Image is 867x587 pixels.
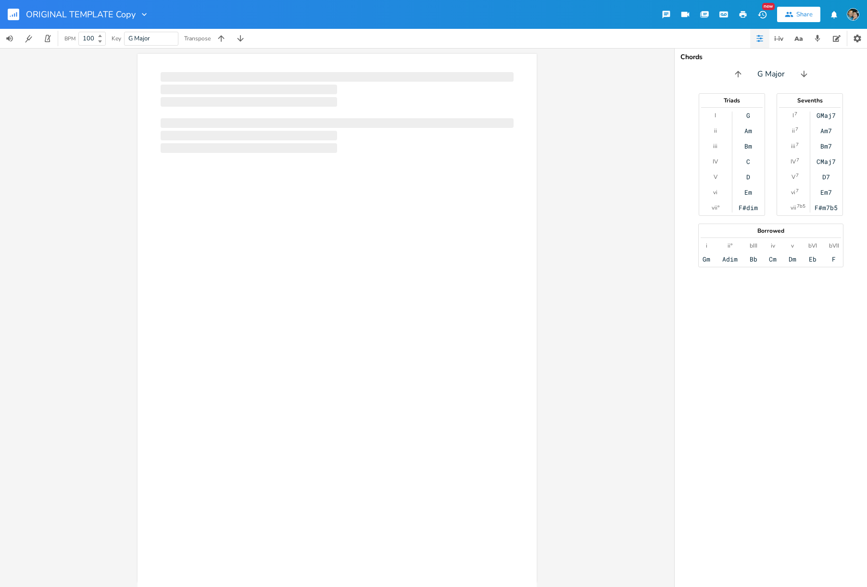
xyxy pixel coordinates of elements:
div: Bb [750,255,757,263]
span: G Major [757,69,785,80]
div: Em7 [820,188,832,196]
div: Sevenths [777,98,842,103]
div: IV [713,158,718,165]
div: I [715,112,716,119]
div: Share [796,10,813,19]
div: Adim [722,255,738,263]
span: ORIGINAL TEMPLATE Copy [26,10,136,19]
div: bIII [750,242,757,250]
div: New [762,3,775,10]
div: iv [771,242,775,250]
div: IV [791,158,796,165]
div: Triads [699,98,765,103]
div: Bm7 [820,142,832,150]
div: ii [714,127,717,135]
div: iii [791,142,795,150]
div: vi [713,188,717,196]
img: KLBC Worship Team [847,8,859,21]
div: Am7 [820,127,832,135]
div: GMaj7 [817,112,836,119]
sup: 7b5 [797,202,805,210]
div: vii [791,204,796,212]
div: G [746,112,750,119]
div: Eb [809,255,817,263]
div: V [714,173,717,181]
div: C [746,158,750,165]
div: bVI [808,242,817,250]
div: D7 [822,173,830,181]
div: Chords [680,54,861,61]
div: bVII [829,242,839,250]
div: Key [112,36,121,41]
div: Gm [703,255,710,263]
sup: 7 [796,172,799,179]
div: v [791,242,794,250]
div: Am [744,127,752,135]
div: ii [792,127,795,135]
div: vi [791,188,795,196]
sup: 7 [796,141,799,149]
div: i [706,242,707,250]
sup: 7 [794,110,797,118]
div: BPM [64,36,75,41]
div: V [792,173,795,181]
div: Dm [789,255,796,263]
div: F#dim [739,204,758,212]
sup: 7 [795,125,798,133]
div: F#m7b5 [815,204,838,212]
div: Borrowed [699,228,843,234]
div: vii° [712,204,719,212]
div: Cm [769,255,777,263]
div: Em [744,188,752,196]
div: Transpose [184,36,211,41]
div: Bm [744,142,752,150]
button: Share [777,7,820,22]
sup: 7 [796,187,799,195]
div: I [792,112,794,119]
div: F [832,255,836,263]
div: D [746,173,750,181]
div: iii [713,142,717,150]
div: CMaj7 [817,158,836,165]
sup: 7 [796,156,799,164]
div: ii° [728,242,732,250]
button: New [753,6,772,23]
span: G Major [128,34,150,43]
